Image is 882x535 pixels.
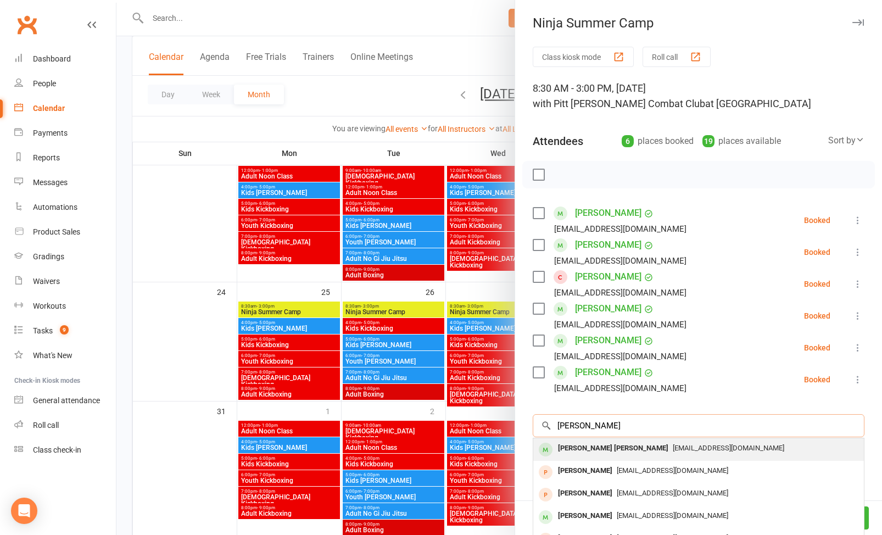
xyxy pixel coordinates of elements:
div: [PERSON_NAME] [PERSON_NAME] [554,441,673,456]
div: Waivers [33,277,60,286]
div: [EMAIL_ADDRESS][DOMAIN_NAME] [554,317,686,332]
div: [EMAIL_ADDRESS][DOMAIN_NAME] [554,286,686,300]
div: Payments [33,129,68,137]
a: [PERSON_NAME] [575,332,641,349]
button: Roll call [643,47,711,67]
div: prospect [539,465,552,479]
div: Booked [804,280,830,288]
div: [EMAIL_ADDRESS][DOMAIN_NAME] [554,222,686,236]
a: Tasks 9 [14,319,116,343]
div: [EMAIL_ADDRESS][DOMAIN_NAME] [554,254,686,268]
div: [PERSON_NAME] [554,463,617,479]
div: prospect [539,488,552,501]
div: Product Sales [33,227,80,236]
div: Dashboard [33,54,71,63]
a: Automations [14,195,116,220]
a: People [14,71,116,96]
a: Product Sales [14,220,116,244]
div: [PERSON_NAME] [554,508,617,524]
div: Roll call [33,421,59,430]
div: [PERSON_NAME] [554,486,617,501]
div: Calendar [33,104,65,113]
div: Open Intercom Messenger [11,498,37,524]
div: Booked [804,344,830,352]
a: [PERSON_NAME] [575,236,641,254]
a: General attendance kiosk mode [14,388,116,413]
span: 9 [60,325,69,335]
a: Gradings [14,244,116,269]
div: Tasks [33,326,53,335]
input: Search to add attendees [533,414,864,437]
div: Attendees [533,133,583,149]
span: [EMAIL_ADDRESS][DOMAIN_NAME] [617,489,728,497]
div: 19 [702,135,714,147]
span: at [GEOGRAPHIC_DATA] [705,98,811,109]
div: General attendance [33,396,100,405]
a: Payments [14,121,116,146]
a: Workouts [14,294,116,319]
a: Clubworx [13,11,41,38]
a: Class kiosk mode [14,438,116,462]
a: What's New [14,343,116,368]
div: What's New [33,351,72,360]
div: [EMAIL_ADDRESS][DOMAIN_NAME] [554,349,686,364]
a: Calendar [14,96,116,121]
div: Messages [33,178,68,187]
div: Ninja Summer Camp [515,15,882,31]
div: member [539,443,552,456]
div: member [539,510,552,524]
a: Roll call [14,413,116,438]
div: Class check-in [33,445,81,454]
div: Sort by [828,133,864,148]
div: Booked [804,248,830,256]
div: Workouts [33,302,66,310]
span: [EMAIL_ADDRESS][DOMAIN_NAME] [617,511,728,520]
span: with Pitt [PERSON_NAME] Combat Club [533,98,705,109]
a: [PERSON_NAME] [575,364,641,381]
div: places available [702,133,781,149]
a: Waivers [14,269,116,294]
span: [EMAIL_ADDRESS][DOMAIN_NAME] [673,444,784,452]
div: Reports [33,153,60,162]
a: Reports [14,146,116,170]
button: Class kiosk mode [533,47,634,67]
div: 6 [622,135,634,147]
a: Dashboard [14,47,116,71]
a: [PERSON_NAME] [575,204,641,222]
div: Automations [33,203,77,211]
a: Messages [14,170,116,195]
div: Booked [804,216,830,224]
div: People [33,79,56,88]
div: Gradings [33,252,64,261]
span: [EMAIL_ADDRESS][DOMAIN_NAME] [617,466,728,475]
div: 8:30 AM - 3:00 PM, [DATE] [533,81,864,112]
div: Booked [804,376,830,383]
a: [PERSON_NAME] [575,268,641,286]
div: [EMAIL_ADDRESS][DOMAIN_NAME] [554,381,686,395]
a: [PERSON_NAME] [575,300,641,317]
div: places booked [622,133,694,149]
div: Booked [804,312,830,320]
